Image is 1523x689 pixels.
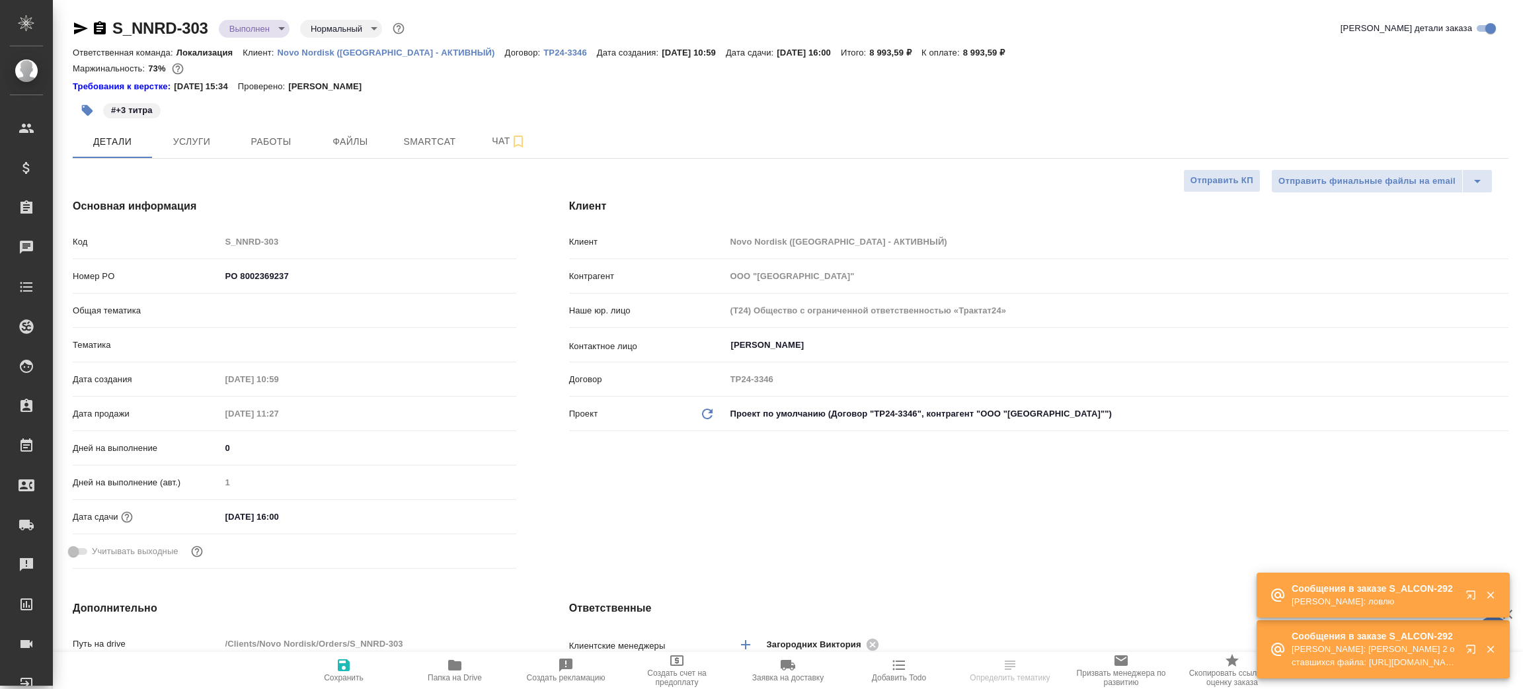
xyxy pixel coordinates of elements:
[174,80,238,93] p: [DATE] 15:34
[569,639,726,653] p: Клиентские менеджеры
[221,266,516,286] input: ✎ Введи что-нибудь
[188,543,206,560] button: Выбери, если сб и вс нужно считать рабочими днями для выполнения заказа.
[92,20,108,36] button: Скопировать ссылку
[1066,652,1177,689] button: Призвать менеджера по развитию
[73,339,221,352] p: Тематика
[510,652,621,689] button: Создать рекламацию
[621,652,732,689] button: Создать счет на предоплату
[221,232,516,251] input: Пустое поле
[221,370,336,389] input: Пустое поле
[73,235,221,249] p: Код
[869,48,921,58] p: 8 993,59 ₽
[160,134,223,150] span: Услуги
[73,304,221,317] p: Общая тематика
[73,80,174,93] a: Требования к верстке:
[1271,169,1463,193] button: Отправить финальные файлы на email
[73,270,221,283] p: Номер PO
[221,438,516,458] input: ✎ Введи что-нибудь
[300,20,382,38] div: Выполнен
[752,673,824,682] span: Заявка на доставку
[398,134,461,150] span: Smartcat
[243,48,277,58] p: Клиент:
[278,48,505,58] p: Novo Nordisk ([GEOGRAPHIC_DATA] - АКТИВНЫЙ)
[963,48,1015,58] p: 8 993,59 ₽
[118,508,136,526] button: Если добавить услуги и заполнить их объемом, то дата рассчитается автоматически
[221,300,516,322] div: ​
[324,673,364,682] span: Сохранить
[73,96,102,125] button: Добавить тэг
[543,48,597,58] p: ТР24-3346
[510,134,526,149] svg: Подписаться
[629,669,724,687] span: Создать счет на предоплату
[726,48,777,58] p: Дата сдачи:
[872,673,926,682] span: Добавить Todo
[319,134,382,150] span: Файлы
[111,104,153,117] p: #+3 титра
[176,48,243,58] p: Локализация
[767,636,883,653] div: Загородних Виктория
[726,403,1508,425] div: Проект по умолчанию (Договор "ТР24-3346", контрагент "ООО "[GEOGRAPHIC_DATA]"")
[73,600,516,616] h4: Дополнительно
[1183,169,1261,192] button: Отправить КП
[477,133,541,149] span: Чат
[73,48,176,58] p: Ответственная команда:
[970,673,1050,682] span: Определить тематику
[843,652,955,689] button: Добавить Todo
[1271,169,1493,193] div: split button
[73,637,221,651] p: Путь на drive
[767,638,869,651] span: Загородних Виктория
[221,473,516,492] input: Пустое поле
[841,48,869,58] p: Итого:
[399,652,510,689] button: Папка на Drive
[1292,595,1457,608] p: [PERSON_NAME]: ловлю
[221,634,516,653] input: Пустое поле
[569,270,726,283] p: Контрагент
[543,46,597,58] a: ТР24-3346
[505,48,544,58] p: Договор:
[569,373,726,386] p: Договор
[73,373,221,386] p: Дата создания
[726,266,1508,286] input: Пустое поле
[569,235,726,249] p: Клиент
[1501,344,1504,346] button: Open
[1292,629,1457,643] p: Сообщения в заказе S_ALCON-292
[73,80,174,93] div: Нажми, чтобы открыть папку с инструкцией
[278,46,505,58] a: Novo Nordisk ([GEOGRAPHIC_DATA] - АКТИВНЫЙ)
[726,301,1508,320] input: Пустое поле
[1477,589,1504,601] button: Закрыть
[307,23,366,34] button: Нормальный
[1458,582,1489,614] button: Открыть в новой вкладке
[1278,174,1456,189] span: Отправить финальные файлы на email
[1477,643,1504,655] button: Закрыть
[662,48,726,58] p: [DATE] 10:59
[1292,643,1457,669] p: [PERSON_NAME]: [PERSON_NAME] 2 оставшихся файла: [URL][DOMAIN_NAME]
[219,20,290,38] div: Выполнен
[569,407,598,421] p: Проект
[288,652,399,689] button: Сохранить
[148,63,169,73] p: 73%
[102,104,162,115] span: +3 титра
[1185,669,1280,687] span: Скопировать ссылку на оценку заказа
[730,629,761,661] button: Добавить менеджера
[569,198,1508,214] h4: Клиент
[112,19,208,37] a: S_NNRD-303
[777,48,841,58] p: [DATE] 16:00
[221,507,336,526] input: ✎ Введи что-нибудь
[73,198,516,214] h4: Основная информация
[73,510,118,524] p: Дата сдачи
[221,334,516,356] div: ​
[428,673,482,682] span: Папка на Drive
[1458,636,1489,668] button: Открыть в новой вкладке
[92,545,178,558] span: Учитывать выходные
[732,652,843,689] button: Заявка на доставку
[73,407,221,421] p: Дата продажи
[569,304,726,317] p: Наше юр. лицо
[225,23,274,34] button: Выполнен
[221,404,336,423] input: Пустое поле
[239,134,303,150] span: Работы
[390,20,407,37] button: Доп статусы указывают на важность/срочность заказа
[73,442,221,455] p: Дней на выполнение
[1191,173,1253,188] span: Отправить КП
[527,673,605,682] span: Создать рекламацию
[73,476,221,489] p: Дней на выполнение (авт.)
